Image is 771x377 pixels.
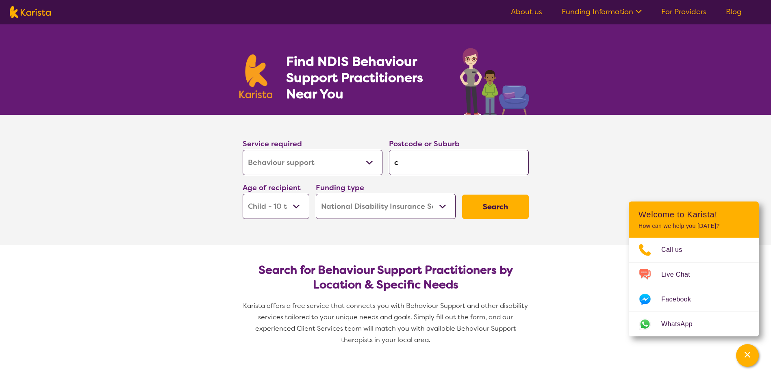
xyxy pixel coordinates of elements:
[511,7,542,17] a: About us
[239,54,273,98] img: Karista logo
[661,318,702,330] span: WhatsApp
[736,344,759,367] button: Channel Menu
[629,312,759,336] a: Web link opens in a new tab.
[562,7,642,17] a: Funding Information
[286,53,443,102] h1: Find NDIS Behaviour Support Practitioners Near You
[389,139,460,149] label: Postcode or Suburb
[661,269,700,281] span: Live Chat
[661,7,706,17] a: For Providers
[389,150,529,175] input: Type
[639,223,749,230] p: How can we help you [DATE]?
[316,183,364,193] label: Funding type
[462,195,529,219] button: Search
[661,244,692,256] span: Call us
[249,263,522,292] h2: Search for Behaviour Support Practitioners by Location & Specific Needs
[629,201,759,336] div: Channel Menu
[661,293,701,305] span: Facebook
[243,183,301,193] label: Age of recipient
[629,238,759,336] ul: Choose channel
[639,210,749,219] h2: Welcome to Karista!
[726,7,742,17] a: Blog
[458,44,532,115] img: behaviour-support
[239,300,532,346] p: Karista offers a free service that connects you with Behaviour Support and other disability servi...
[243,139,302,149] label: Service required
[10,6,51,18] img: Karista logo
